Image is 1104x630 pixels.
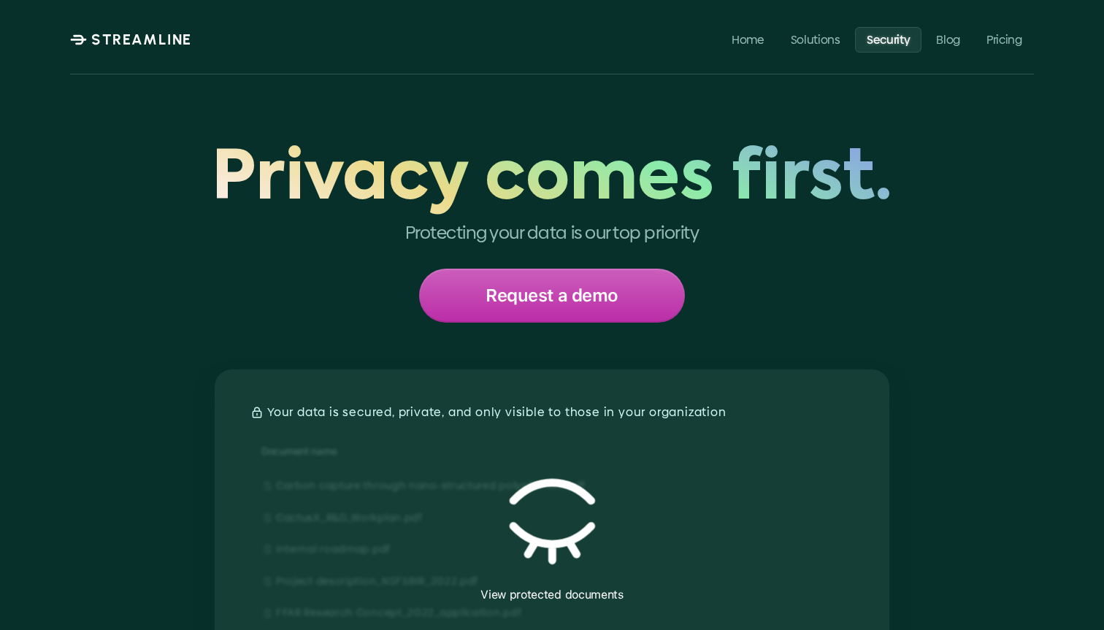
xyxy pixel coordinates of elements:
[986,32,1022,46] p: Pricing
[480,588,623,602] p: View protected documents
[276,543,843,558] p: Internal roadmap.pdf
[276,511,843,526] p: CactusX_R&D_Workplan.pdf
[975,26,1034,52] a: Pricing
[70,31,192,48] a: STREAMLINE
[212,140,892,220] span: Privacy comes first.
[855,26,921,52] a: Security
[91,31,192,48] p: STREAMLINE
[70,220,1034,245] p: Protecting your data is our top priority
[419,269,685,323] a: Request a demo
[791,32,840,46] p: Solutions
[276,607,843,621] p: FFAR Research Concept_2022_application.pdf
[267,404,854,420] p: Your data is secured, private, and only visible to those in your organization
[261,444,337,458] p: Document name
[486,286,618,305] p: Request a demo
[720,26,776,52] a: Home
[276,479,843,493] p: Carbon capture through nano-structured polyefin film.pdf
[925,26,973,52] a: Blog
[937,32,961,46] p: Blog
[867,32,910,46] p: Security
[276,575,843,589] p: Project description_NSFSBIR_2022.pdf
[732,32,764,46] p: Home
